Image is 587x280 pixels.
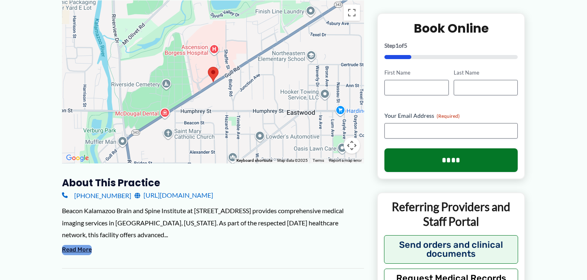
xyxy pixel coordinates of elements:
[384,20,518,36] h2: Book Online
[404,42,407,49] span: 5
[384,43,518,49] p: Step of
[384,235,518,263] button: Send orders and clinical documents
[62,176,364,189] h3: About this practice
[437,113,460,119] span: (Required)
[454,69,518,77] label: Last Name
[64,153,91,163] a: Open this area in Google Maps (opens a new window)
[236,158,272,163] button: Keyboard shortcuts
[384,112,518,120] label: Your Email Address
[384,199,518,229] p: Referring Providers and Staff Portal
[277,158,308,163] span: Map data ©2025
[62,245,92,255] button: Read More
[64,153,91,163] img: Google
[344,137,360,154] button: Map camera controls
[329,158,362,163] a: Report a map error
[313,158,324,163] a: Terms (opens in new tab)
[62,189,131,201] a: [PHONE_NUMBER]
[135,189,213,201] a: [URL][DOMAIN_NAME]
[62,205,364,241] div: Beacon Kalamazoo Brain and Spine Institute at [STREET_ADDRESS] provides comprehensive medical ima...
[395,42,399,49] span: 1
[384,69,448,77] label: First Name
[344,4,360,21] button: Toggle fullscreen view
